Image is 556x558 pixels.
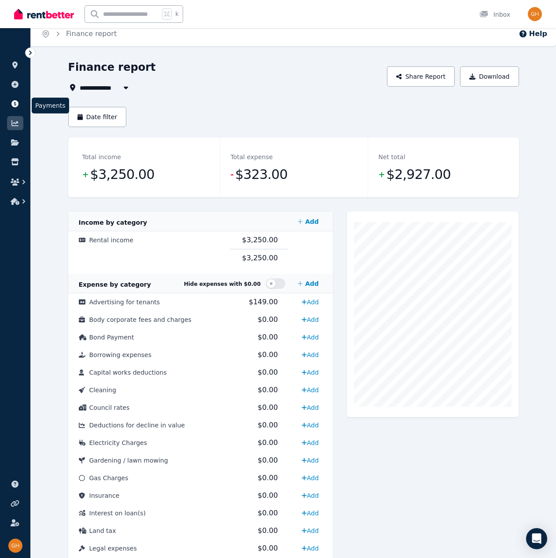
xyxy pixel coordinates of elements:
[258,368,278,376] span: $0.00
[89,422,185,429] span: Deductions for decline in value
[298,453,322,467] a: Add
[298,489,322,503] a: Add
[387,166,451,183] span: $2,927.00
[258,333,278,341] span: $0.00
[258,386,278,394] span: $0.00
[231,168,234,181] span: -
[298,506,322,520] a: Add
[89,527,116,534] span: Land tax
[298,383,322,397] a: Add
[89,404,130,411] span: Council rates
[89,474,129,481] span: Gas Charges
[258,315,278,324] span: $0.00
[184,281,261,287] span: Hide expenses with $0.00
[298,418,322,432] a: Add
[89,545,137,552] span: Legal expenses
[249,298,278,306] span: $149.00
[32,98,69,113] span: Payments
[231,152,273,162] dt: Total expense
[258,491,278,500] span: $0.00
[479,10,510,19] div: Inbox
[31,22,127,46] nav: Breadcrumb
[460,66,519,87] button: Download
[528,7,542,21] img: Guy Hetman
[89,387,116,394] span: Cleaning
[175,11,178,18] span: k
[298,401,322,415] a: Add
[8,539,22,553] img: Guy Hetman
[298,541,322,555] a: Add
[235,166,287,183] span: $323.00
[258,438,278,447] span: $0.00
[519,29,547,39] button: Help
[258,526,278,535] span: $0.00
[242,236,278,244] span: $3,250.00
[387,66,455,87] button: Share Report
[298,295,322,309] a: Add
[526,528,547,549] div: Open Intercom Messenger
[258,474,278,482] span: $0.00
[89,439,147,446] span: Electricity Charges
[258,421,278,429] span: $0.00
[298,348,322,362] a: Add
[258,456,278,464] span: $0.00
[90,166,155,183] span: $3,250.00
[258,544,278,552] span: $0.00
[294,275,322,292] a: Add
[379,152,405,162] dt: Net total
[298,313,322,327] a: Add
[298,330,322,344] a: Add
[294,213,322,230] a: Add
[89,316,191,323] span: Body corporate fees and charges
[89,351,151,358] span: Borrowing expenses
[298,471,322,485] a: Add
[79,219,147,226] span: Income by category
[79,281,151,288] span: Expense by category
[68,60,156,74] h1: Finance report
[89,510,146,517] span: Interest on loan(s)
[298,436,322,450] a: Add
[82,152,121,162] dt: Total income
[68,107,127,127] button: Date filter
[379,168,385,181] span: +
[298,524,322,538] a: Add
[89,492,120,499] span: Insurance
[66,29,117,38] a: Finance report
[89,457,168,464] span: Gardening / lawn mowing
[89,369,167,376] span: Capital works deductions
[258,350,278,359] span: $0.00
[82,168,88,181] span: +
[14,7,74,21] img: RentBetter
[258,509,278,517] span: $0.00
[89,334,134,341] span: Bond Payment
[258,403,278,412] span: $0.00
[298,365,322,379] a: Add
[89,237,133,244] span: Rental income
[89,299,160,306] span: Advertising for tenants
[242,254,278,262] span: $3,250.00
